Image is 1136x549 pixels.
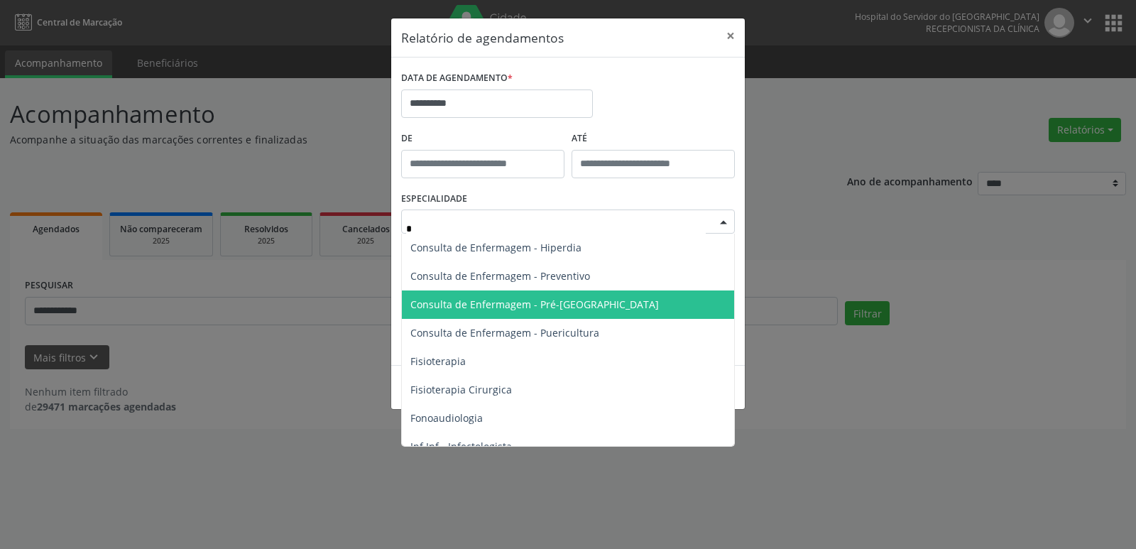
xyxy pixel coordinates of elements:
[410,440,512,453] span: Inf.Inf - Infectologista
[572,128,735,150] label: ATÉ
[401,28,564,47] h5: Relatório de agendamentos
[401,67,513,89] label: DATA DE AGENDAMENTO
[410,354,466,368] span: Fisioterapia
[410,298,659,311] span: Consulta de Enfermagem - Pré-[GEOGRAPHIC_DATA]
[410,411,483,425] span: Fonoaudiologia
[410,269,590,283] span: Consulta de Enfermagem - Preventivo
[410,241,581,254] span: Consulta de Enfermagem - Hiperdia
[716,18,745,53] button: Close
[410,326,599,339] span: Consulta de Enfermagem - Puericultura
[401,128,564,150] label: De
[401,188,467,210] label: ESPECIALIDADE
[410,383,512,396] span: Fisioterapia Cirurgica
